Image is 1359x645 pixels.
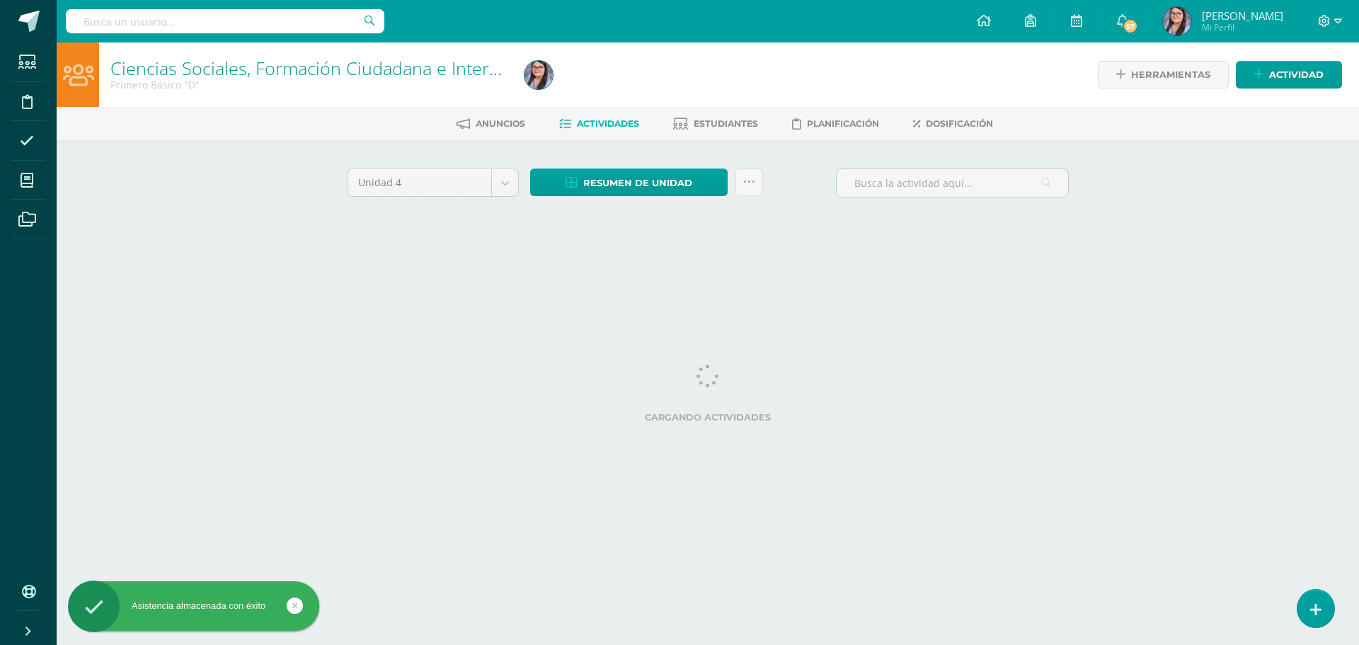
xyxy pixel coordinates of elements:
[583,170,692,196] span: Resumen de unidad
[68,600,319,612] div: Asistencia almacenada con éxito
[1131,62,1210,88] span: Herramientas
[1202,8,1283,23] span: [PERSON_NAME]
[807,118,879,129] span: Planificación
[110,58,508,78] h1: Ciencias Sociales, Formación Ciudadana e Interculturalidad
[457,113,525,135] a: Anuncios
[673,113,758,135] a: Estudiantes
[1236,61,1342,89] a: Actividad
[1163,7,1191,35] img: 3701f0f65ae97d53f8a63a338b37df93.png
[476,118,525,129] span: Anuncios
[530,169,728,196] a: Resumen de unidad
[1123,18,1138,34] span: 57
[694,118,758,129] span: Estudiantes
[66,9,384,33] input: Busca un usuario...
[524,61,553,89] img: 3701f0f65ae97d53f8a63a338b37df93.png
[1098,61,1229,89] a: Herramientas
[358,169,481,196] span: Unidad 4
[559,113,639,135] a: Actividades
[347,412,1069,423] label: Cargando actividades
[577,118,639,129] span: Actividades
[1269,62,1324,88] span: Actividad
[1202,21,1283,33] span: Mi Perfil
[792,113,879,135] a: Planificación
[837,169,1068,197] input: Busca la actividad aquí...
[913,113,993,135] a: Dosificación
[110,56,584,80] a: Ciencias Sociales, Formación Ciudadana e Interculturalidad
[348,169,518,196] a: Unidad 4
[926,118,993,129] span: Dosificación
[110,78,508,91] div: Primero Básico 'D'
